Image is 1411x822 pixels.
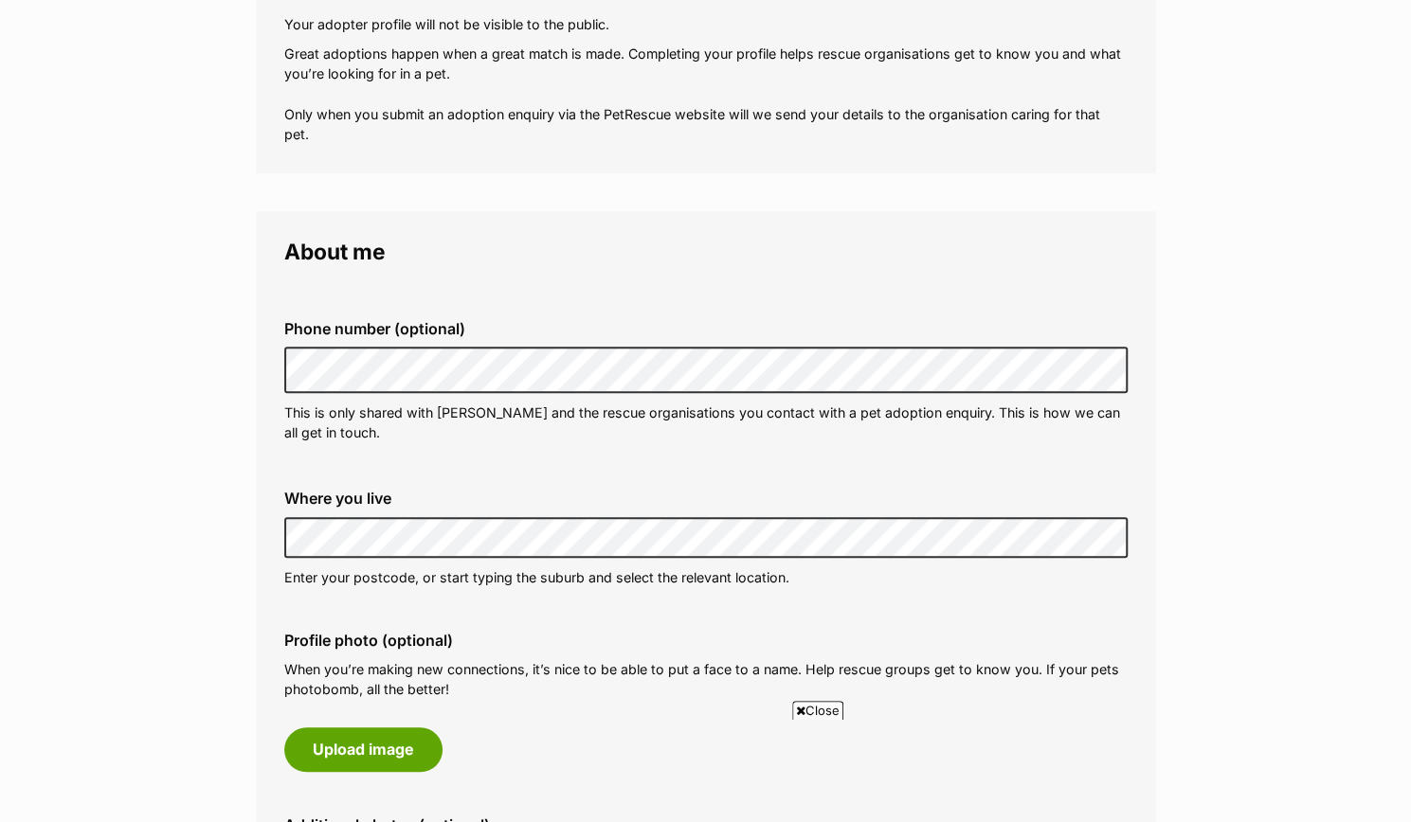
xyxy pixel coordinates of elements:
[284,632,1128,649] label: Profile photo (optional)
[284,490,1128,507] label: Where you live
[284,727,443,771] button: Upload image
[361,727,1051,813] iframe: Advertisement
[284,14,1128,34] p: Your adopter profile will not be visible to the public.
[284,402,1128,443] p: This is only shared with [PERSON_NAME] and the rescue organisations you contact with a pet adopti...
[284,44,1128,145] p: Great adoptions happen when a great match is made. Completing your profile helps rescue organisat...
[284,320,1128,337] label: Phone number (optional)
[792,701,843,720] span: Close
[284,240,1128,264] legend: About me
[284,659,1128,700] p: When you’re making new connections, it’s nice to be able to put a face to a name. Help rescue gro...
[284,567,1128,587] p: Enter your postcode, or start typing the suburb and select the relevant location.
